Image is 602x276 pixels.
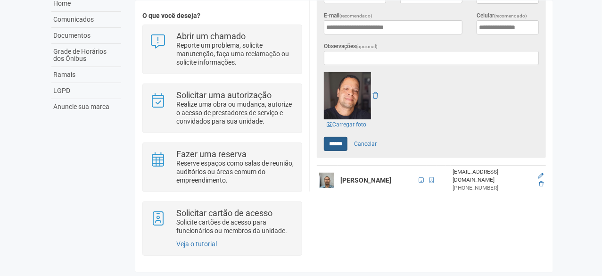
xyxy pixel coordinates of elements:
a: Excluir membro [539,181,544,187]
p: Reporte um problema, solicite manutenção, faça uma reclamação ou solicite informações. [176,41,295,67]
a: Anuncie sua marca [51,99,121,115]
label: E-mail [324,11,372,20]
label: Observações [324,42,378,51]
a: LGPD [51,83,121,99]
a: Fazer uma reserva Reserve espaços como salas de reunião, auditórios ou áreas comum do empreendime... [150,150,295,184]
p: Realize uma obra ou mudança, autorize o acesso de prestadores de serviço e convidados para sua un... [176,100,295,125]
strong: Abrir um chamado [176,31,246,41]
strong: Solicitar uma autorização [176,90,272,100]
p: Solicite cartões de acesso para funcionários ou membros da unidade. [176,218,295,235]
div: [PHONE_NUMBER] [453,184,531,192]
label: Celular [477,11,527,20]
strong: Fazer uma reserva [176,149,247,159]
span: (recomendado) [494,13,527,18]
a: Solicitar uma autorização Realize uma obra ou mudança, autorize o acesso de prestadores de serviç... [150,91,295,125]
span: (recomendado) [339,13,372,18]
a: Cancelar [349,137,382,151]
img: user.png [319,173,334,188]
img: GetFile [324,72,371,119]
a: Carregar foto [324,119,369,130]
strong: Solicitar cartão de acesso [176,208,272,218]
a: Veja o tutorial [176,240,217,248]
a: Editar membro [538,173,544,179]
a: Comunicados [51,12,121,28]
a: Abrir um chamado Reporte um problema, solicite manutenção, faça uma reclamação ou solicite inform... [150,32,295,67]
a: Ramais [51,67,121,83]
a: Remover [372,92,378,99]
a: Documentos [51,28,121,44]
h4: O que você deseja? [142,12,302,19]
div: [EMAIL_ADDRESS][DOMAIN_NAME] [453,168,531,184]
a: Grade de Horários dos Ônibus [51,44,121,67]
a: Solicitar cartão de acesso Solicite cartões de acesso para funcionários ou membros da unidade. [150,209,295,235]
strong: [PERSON_NAME] [340,176,391,184]
span: (opcional) [356,44,378,49]
p: Reserve espaços como salas de reunião, auditórios ou áreas comum do empreendimento. [176,159,295,184]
